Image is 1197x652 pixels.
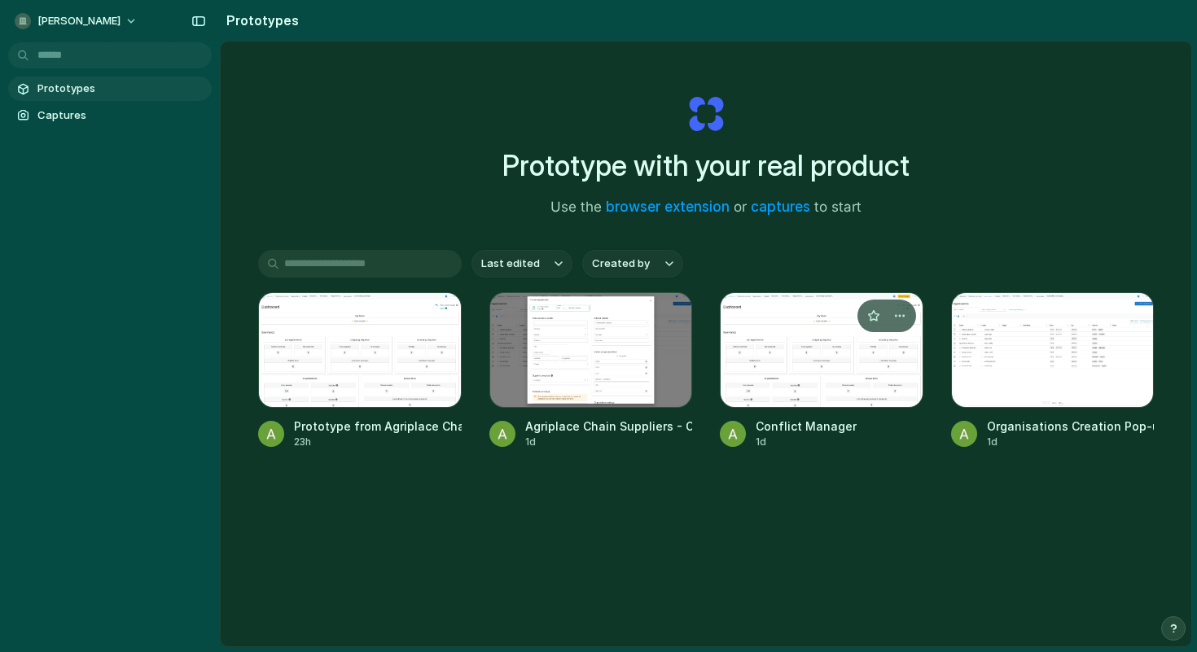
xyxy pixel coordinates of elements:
div: Prototype from Agriplace Chain Dashboard [294,418,462,435]
button: Last edited [471,250,572,278]
span: [PERSON_NAME] [37,13,121,29]
div: 1d [987,435,1155,449]
a: Conflict ManagerConflict Manager1d [720,292,923,449]
span: Use the or to start [550,197,862,218]
div: 1d [756,435,857,449]
a: Agriplace Chain Suppliers - Organization SearchAgriplace Chain Suppliers - Organization Search1d [489,292,693,449]
a: browser extension [606,199,730,215]
button: Created by [582,250,683,278]
a: Organisations Creation Pop-up for AgriplaceOrganisations Creation Pop-up for Agriplace1d [951,292,1155,449]
h2: Prototypes [220,11,299,30]
div: Organisations Creation Pop-up for Agriplace [987,418,1155,435]
div: 23h [294,435,462,449]
button: [PERSON_NAME] [8,8,146,34]
span: Last edited [481,256,540,272]
span: Created by [592,256,650,272]
h1: Prototype with your real product [502,144,910,187]
a: Prototypes [8,77,212,101]
a: captures [751,199,810,215]
span: Captures [37,107,205,124]
div: 1d [525,435,693,449]
a: Prototype from Agriplace Chain DashboardPrototype from Agriplace Chain Dashboard23h [258,292,462,449]
a: Captures [8,103,212,128]
span: Prototypes [37,81,205,97]
div: Conflict Manager [756,418,857,435]
div: Agriplace Chain Suppliers - Organization Search [525,418,693,435]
